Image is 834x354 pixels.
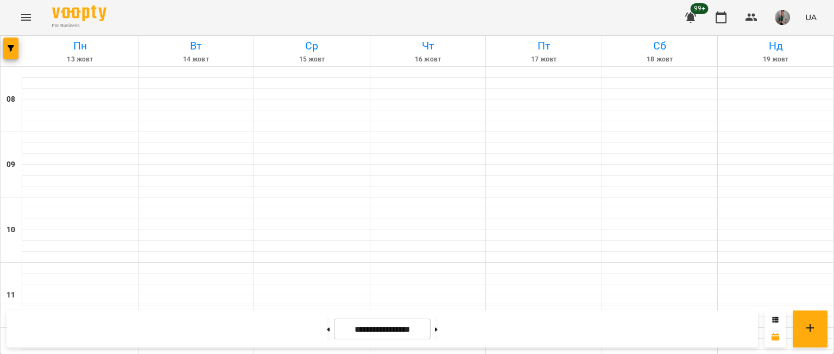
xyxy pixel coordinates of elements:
[140,38,252,54] h6: Вт
[7,224,15,236] h6: 10
[256,38,368,54] h6: Ср
[801,7,821,27] button: UA
[7,289,15,301] h6: 11
[52,5,106,21] img: Voopty Logo
[719,54,832,65] h6: 19 жовт
[691,3,709,14] span: 99+
[488,54,600,65] h6: 17 жовт
[372,38,484,54] h6: Чт
[488,38,600,54] h6: Пт
[24,54,136,65] h6: 13 жовт
[256,54,368,65] h6: 15 жовт
[52,22,106,29] span: For Business
[604,38,716,54] h6: Сб
[140,54,252,65] h6: 14 жовт
[719,38,832,54] h6: Нд
[24,38,136,54] h6: Пн
[805,11,817,23] span: UA
[775,10,790,25] img: 3acb7d247c3193edef0ecce57ed72e3e.jpeg
[604,54,716,65] h6: 18 жовт
[372,54,484,65] h6: 16 жовт
[7,94,15,105] h6: 08
[13,4,39,30] button: Menu
[7,159,15,171] h6: 09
